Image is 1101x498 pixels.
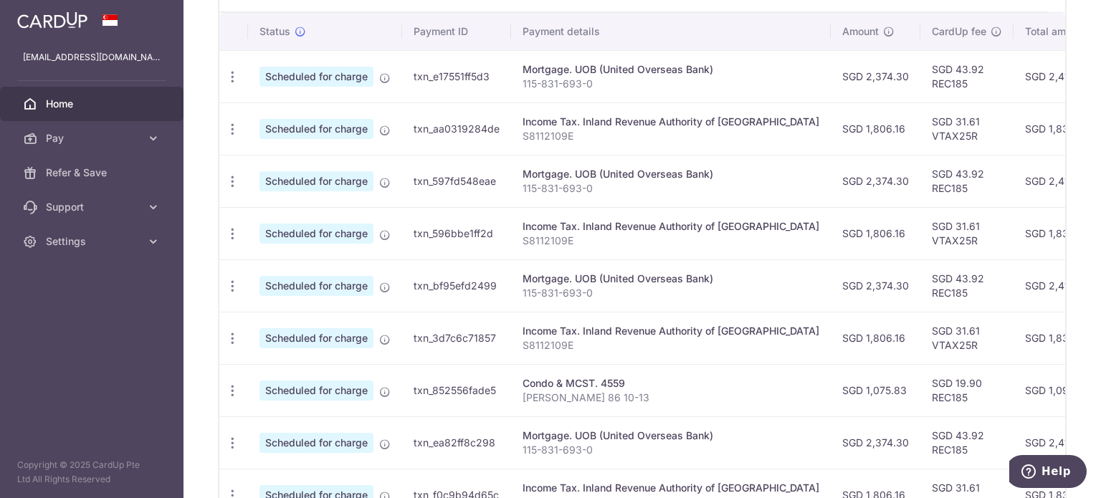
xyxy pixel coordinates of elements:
td: txn_596bbe1ff2d [402,207,511,259]
div: Mortgage. UOB (United Overseas Bank) [523,272,819,286]
p: [EMAIL_ADDRESS][DOMAIN_NAME] [23,50,161,64]
td: SGD 19.90 REC185 [920,364,1014,416]
td: SGD 2,374.30 [831,50,920,102]
td: SGD 2,374.30 [831,155,920,207]
p: S8112109E [523,234,819,248]
span: Total amt. [1025,24,1072,39]
span: Support [46,200,140,214]
span: Scheduled for charge [259,380,373,401]
th: Payment details [511,13,831,50]
td: SGD 1,806.16 [831,207,920,259]
td: SGD 2,374.30 [831,416,920,469]
td: SGD 43.92 REC185 [920,259,1014,312]
div: Mortgage. UOB (United Overseas Bank) [523,62,819,77]
span: Refer & Save [46,166,140,180]
p: S8112109E [523,129,819,143]
div: Mortgage. UOB (United Overseas Bank) [523,428,819,443]
p: 115-831-693-0 [523,443,819,457]
td: SGD 31.61 VTAX25R [920,207,1014,259]
td: txn_597fd548eae [402,155,511,207]
td: txn_bf95efd2499 [402,259,511,312]
td: SGD 31.61 VTAX25R [920,102,1014,155]
td: SGD 2,374.30 [831,259,920,312]
td: txn_e17551ff5d3 [402,50,511,102]
div: Income Tax. Inland Revenue Authority of [GEOGRAPHIC_DATA] [523,481,819,495]
td: SGD 43.92 REC185 [920,50,1014,102]
div: Income Tax. Inland Revenue Authority of [GEOGRAPHIC_DATA] [523,324,819,338]
span: Scheduled for charge [259,171,373,191]
span: Pay [46,131,140,145]
span: Status [259,24,290,39]
iframe: Opens a widget where you can find more information [1009,455,1087,491]
span: CardUp fee [932,24,986,39]
span: Home [46,97,140,111]
td: SGD 43.92 REC185 [920,416,1014,469]
img: CardUp [17,11,87,29]
p: 115-831-693-0 [523,181,819,196]
span: Scheduled for charge [259,119,373,139]
div: Income Tax. Inland Revenue Authority of [GEOGRAPHIC_DATA] [523,219,819,234]
div: Mortgage. UOB (United Overseas Bank) [523,167,819,181]
td: SGD 1,075.83 [831,364,920,416]
td: SGD 1,806.16 [831,102,920,155]
span: Scheduled for charge [259,433,373,453]
td: SGD 1,806.16 [831,312,920,364]
p: 115-831-693-0 [523,286,819,300]
td: txn_aa0319284de [402,102,511,155]
td: SGD 43.92 REC185 [920,155,1014,207]
p: 115-831-693-0 [523,77,819,91]
div: Income Tax. Inland Revenue Authority of [GEOGRAPHIC_DATA] [523,115,819,129]
td: txn_3d7c6c71857 [402,312,511,364]
p: S8112109E [523,338,819,353]
div: Condo & MCST. 4559 [523,376,819,391]
span: Scheduled for charge [259,224,373,244]
span: Settings [46,234,140,249]
p: [PERSON_NAME] 86 10-13 [523,391,819,405]
span: Amount [842,24,879,39]
th: Payment ID [402,13,511,50]
span: Scheduled for charge [259,276,373,296]
span: Scheduled for charge [259,328,373,348]
td: SGD 31.61 VTAX25R [920,312,1014,364]
td: txn_ea82ff8c298 [402,416,511,469]
span: Scheduled for charge [259,67,373,87]
td: txn_852556fade5 [402,364,511,416]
